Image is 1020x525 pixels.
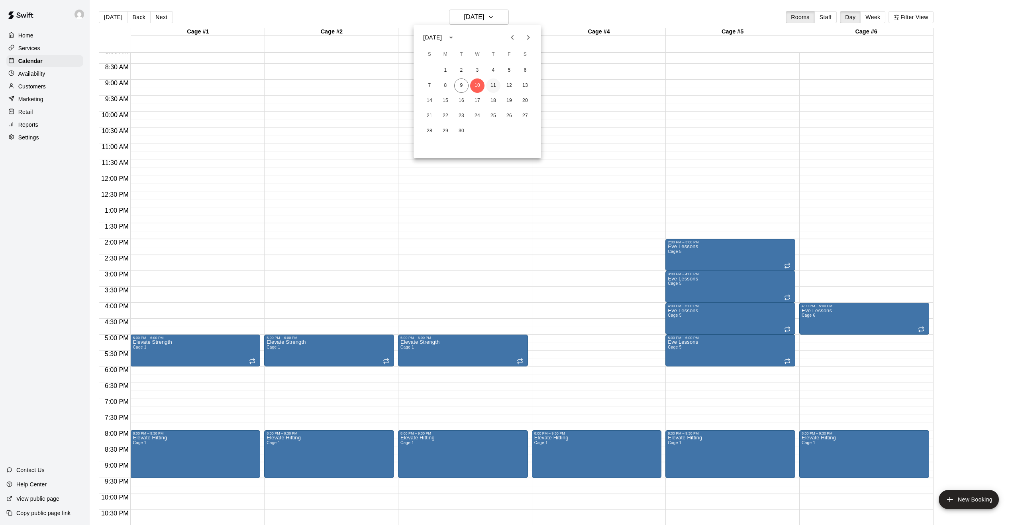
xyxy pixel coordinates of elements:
[518,94,532,108] button: 20
[518,47,532,63] span: Saturday
[470,94,484,108] button: 17
[520,29,536,45] button: Next month
[438,63,453,78] button: 1
[422,94,437,108] button: 14
[454,124,469,138] button: 30
[454,109,469,123] button: 23
[486,63,500,78] button: 4
[444,31,458,44] button: calendar view is open, switch to year view
[422,109,437,123] button: 21
[422,78,437,93] button: 7
[486,47,500,63] span: Thursday
[486,78,500,93] button: 11
[438,94,453,108] button: 15
[423,33,442,42] div: [DATE]
[486,94,500,108] button: 18
[438,109,453,123] button: 22
[486,109,500,123] button: 25
[454,78,469,93] button: 9
[454,47,469,63] span: Tuesday
[502,109,516,123] button: 26
[502,78,516,93] button: 12
[502,94,516,108] button: 19
[502,47,516,63] span: Friday
[504,29,520,45] button: Previous month
[470,78,484,93] button: 10
[518,78,532,93] button: 13
[518,109,532,123] button: 27
[502,63,516,78] button: 5
[470,109,484,123] button: 24
[470,47,484,63] span: Wednesday
[438,124,453,138] button: 29
[454,94,469,108] button: 16
[470,63,484,78] button: 3
[422,47,437,63] span: Sunday
[438,47,453,63] span: Monday
[438,78,453,93] button: 8
[422,124,437,138] button: 28
[518,63,532,78] button: 6
[454,63,469,78] button: 2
